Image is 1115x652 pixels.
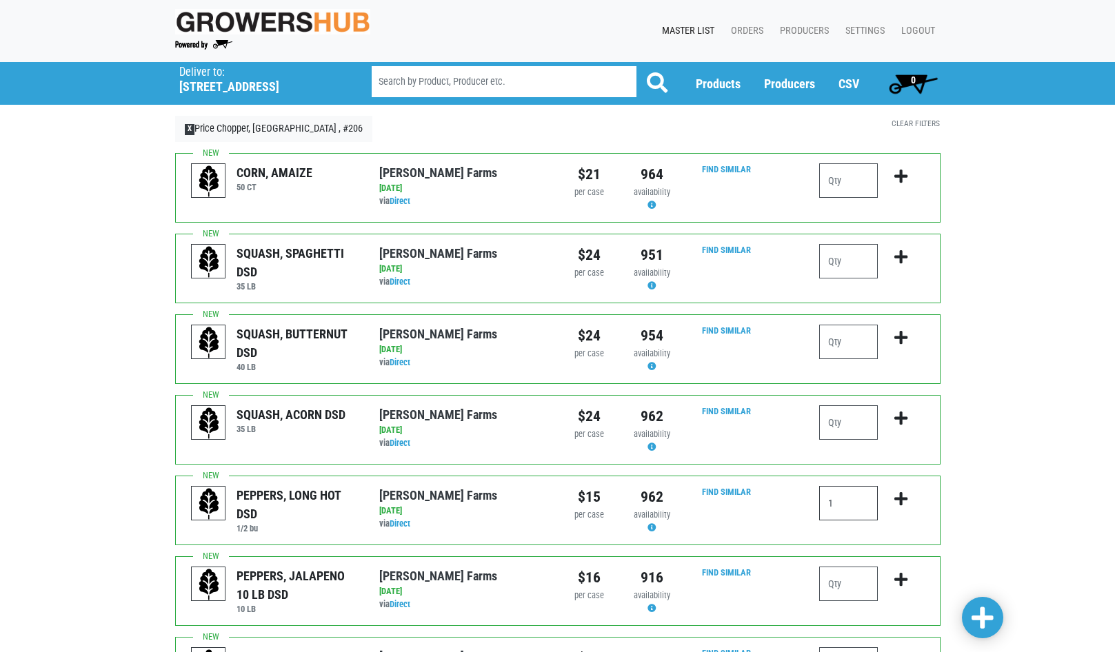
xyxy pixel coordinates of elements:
div: via [379,195,547,208]
img: placeholder-variety-43d6402dacf2d531de610a020419775a.svg [192,325,226,360]
input: Qty [819,486,878,520]
span: 0 [911,74,916,85]
div: $24 [568,405,610,427]
div: 951 [631,244,673,266]
div: $21 [568,163,610,185]
span: availability [634,429,670,439]
div: $15 [568,486,610,508]
a: Products [696,77,741,91]
div: [DATE] [379,263,547,276]
a: [PERSON_NAME] Farms [379,246,497,261]
img: Powered by Big Wheelbarrow [175,40,232,50]
span: availability [634,348,670,358]
img: placeholder-variety-43d6402dacf2d531de610a020419775a.svg [192,406,226,440]
div: per case [568,428,610,441]
p: Deliver to: [179,65,336,79]
input: Search by Product, Producer etc. [372,66,636,97]
input: Qty [819,567,878,601]
h5: [STREET_ADDRESS] [179,79,336,94]
input: Qty [819,405,878,440]
div: SQUASH, BUTTERNUT DSD [237,325,359,362]
div: per case [568,267,610,280]
div: 916 [631,567,673,589]
a: Find Similar [702,406,751,416]
div: 954 [631,325,673,347]
a: Direct [390,518,410,529]
a: Direct [390,276,410,287]
img: original-fc7597fdc6adbb9d0e2ae620e786d1a2.jpg [175,9,371,34]
a: Direct [390,357,410,367]
div: 964 [631,163,673,185]
a: Direct [390,599,410,609]
span: availability [634,187,670,197]
span: availability [634,590,670,600]
a: Find Similar [702,164,751,174]
a: XPrice Chopper, [GEOGRAPHIC_DATA] , #206 [175,116,373,142]
h6: 10 LB [237,604,359,614]
a: [PERSON_NAME] Farms [379,407,497,422]
a: Logout [890,18,941,44]
a: Master List [651,18,720,44]
a: [PERSON_NAME] Farms [379,327,497,341]
img: placeholder-variety-43d6402dacf2d531de610a020419775a.svg [192,567,226,602]
h6: 50 CT [237,182,312,192]
div: PEPPERS, JALAPENO 10 LB DSD [237,567,359,604]
div: CORN, AMAIZE [237,163,312,182]
div: 962 [631,486,673,508]
img: placeholder-variety-43d6402dacf2d531de610a020419775a.svg [192,164,226,198]
div: PEPPERS, LONG HOT DSD [237,486,359,523]
div: [DATE] [379,505,547,518]
div: $16 [568,567,610,589]
div: via [379,518,547,531]
div: [DATE] [379,182,547,195]
span: X [185,124,195,135]
div: [DATE] [379,343,547,356]
div: per case [568,589,610,602]
h6: 35 LB [237,281,359,292]
a: CSV [838,77,859,91]
a: Orders [720,18,769,44]
span: availability [634,267,670,278]
a: Direct [390,438,410,448]
div: SQUASH, SPAGHETTI DSD [237,244,359,281]
input: Qty [819,325,878,359]
a: Direct [390,196,410,206]
div: via [379,276,547,289]
div: per case [568,509,610,522]
a: Settings [834,18,890,44]
a: Clear Filters [892,119,940,128]
span: Price Chopper, Rome , #206 (1790 Black River Blvd, Rome, NY 13440, USA) [179,62,347,94]
input: Qty [819,244,878,278]
a: [PERSON_NAME] Farms [379,165,497,180]
div: via [379,356,547,369]
div: per case [568,186,610,199]
div: [DATE] [379,585,547,598]
a: Find Similar [702,567,751,578]
span: availability [634,509,670,520]
div: $24 [568,244,610,266]
div: 962 [631,405,673,427]
div: via [379,598,547,611]
a: Find Similar [702,325,751,336]
a: [PERSON_NAME] Farms [379,569,497,583]
div: per case [568,347,610,360]
h6: 1/2 bu [237,523,359,533]
a: Producers [769,18,834,44]
h6: 35 LB [237,424,345,434]
div: $24 [568,325,610,347]
div: SQUASH, ACORN DSD [237,405,345,424]
img: placeholder-variety-43d6402dacf2d531de610a020419775a.svg [192,245,226,279]
a: 0 [883,70,944,97]
div: via [379,437,547,450]
a: Find Similar [702,487,751,497]
h6: 40 LB [237,362,359,372]
div: [DATE] [379,424,547,437]
a: Find Similar [702,245,751,255]
img: placeholder-variety-43d6402dacf2d531de610a020419775a.svg [192,487,226,521]
a: Producers [764,77,815,91]
a: [PERSON_NAME] Farms [379,488,497,502]
input: Qty [819,163,878,198]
